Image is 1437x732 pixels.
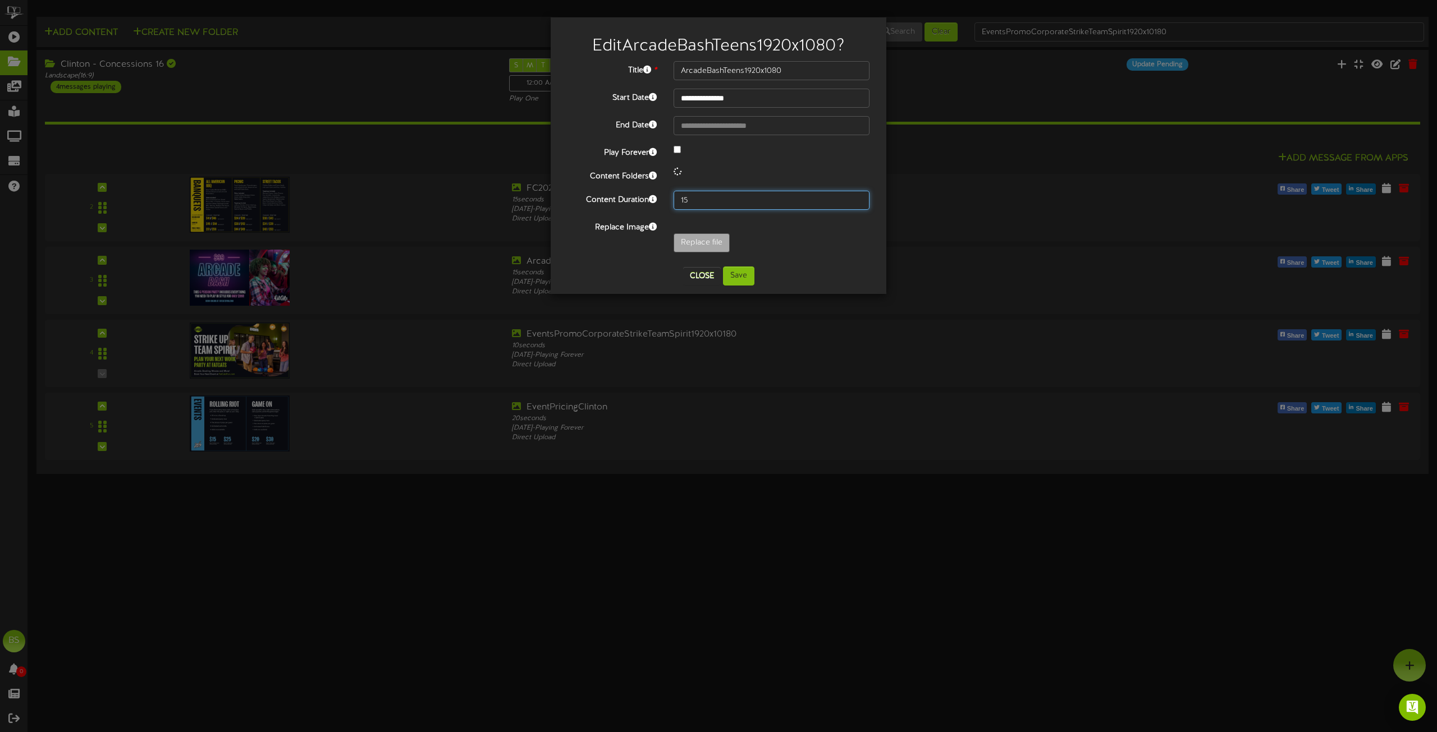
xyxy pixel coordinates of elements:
[559,167,665,182] label: Content Folders
[674,191,869,210] input: 15
[568,37,869,56] h2: Edit ArcadeBashTeens1920x1080 ?
[559,218,665,233] label: Replace Image
[683,267,721,285] button: Close
[674,61,869,80] input: Title
[559,144,665,159] label: Play Forever
[1399,694,1426,721] div: Open Intercom Messenger
[559,191,665,206] label: Content Duration
[559,61,665,76] label: Title
[723,266,754,286] button: Save
[559,116,665,131] label: End Date
[559,89,665,104] label: Start Date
